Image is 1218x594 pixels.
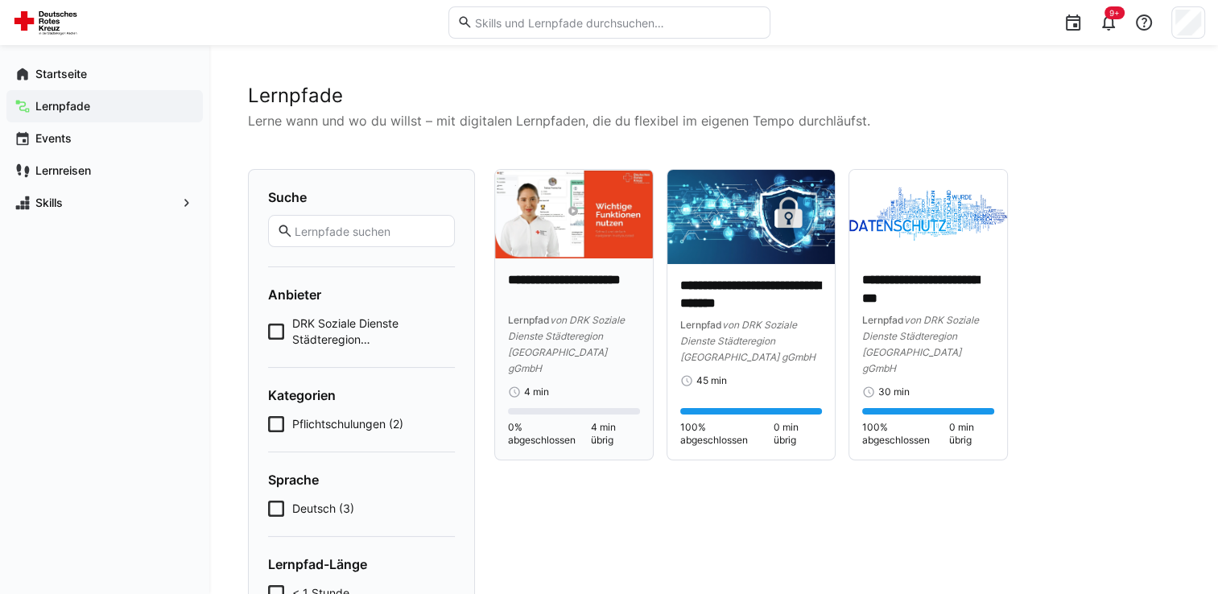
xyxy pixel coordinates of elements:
h4: Lernpfad-Länge [268,556,455,572]
span: Lernpfad [862,314,904,326]
p: Lerne wann und wo du willst – mit digitalen Lernpfaden, die du flexibel im eigenen Tempo durchläu... [248,111,1179,130]
img: image [495,170,653,258]
span: 4 min [524,386,549,398]
span: 0 min übrig [774,421,822,447]
input: Lernpfade suchen [293,224,446,238]
input: Skills und Lernpfade durchsuchen… [473,15,761,30]
span: DRK Soziale Dienste Städteregion [GEOGRAPHIC_DATA] gGmbH (3) [292,316,455,348]
span: 100% abgeschlossen [862,421,949,447]
span: 0% abgeschlossen [508,421,591,447]
span: Deutsch (3) [292,501,354,517]
span: 45 min [696,374,727,387]
img: image [667,170,834,264]
h2: Lernpfade [248,84,1179,108]
span: Lernpfad [508,314,550,326]
span: 9+ [1109,8,1120,18]
h4: Sprache [268,472,455,488]
span: von DRK Soziale Dienste Städteregion [GEOGRAPHIC_DATA] gGmbH [680,319,815,363]
span: 30 min [878,386,910,398]
span: 100% abgeschlossen [680,421,773,447]
h4: Suche [268,189,455,205]
h4: Kategorien [268,387,455,403]
img: image [849,170,1007,258]
span: 4 min übrig [591,421,640,447]
span: Pflichtschulungen (2) [292,416,403,432]
span: von DRK Soziale Dienste Städteregion [GEOGRAPHIC_DATA] gGmbH [508,314,625,374]
span: von DRK Soziale Dienste Städteregion [GEOGRAPHIC_DATA] gGmbH [862,314,979,374]
span: Lernpfad [680,319,722,331]
span: 0 min übrig [949,421,994,447]
h4: Anbieter [268,287,455,303]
